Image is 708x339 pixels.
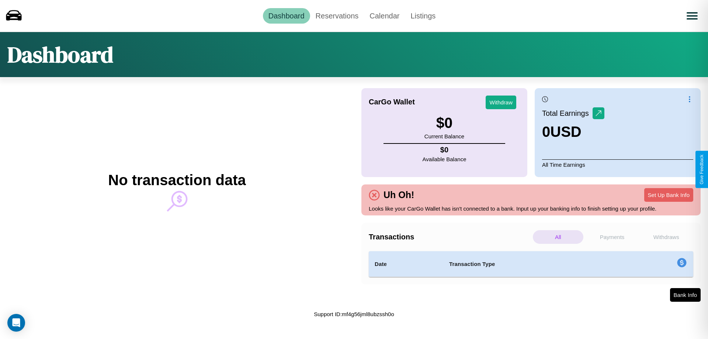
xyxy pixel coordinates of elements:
a: Dashboard [263,8,310,24]
h4: Date [375,260,437,269]
p: Total Earnings [542,107,593,120]
button: Set Up Bank Info [644,188,693,202]
button: Withdraw [486,96,516,109]
p: Support ID: mf4g56jml8ubzssh0o [314,309,394,319]
p: Current Balance [424,131,464,141]
h4: Transaction Type [449,260,617,269]
h1: Dashboard [7,39,113,70]
h4: $ 0 [423,146,466,154]
p: Withdraws [641,230,691,244]
h4: Transactions [369,233,531,241]
h4: CarGo Wallet [369,98,415,106]
button: Open menu [682,6,702,26]
div: Open Intercom Messenger [7,314,25,332]
h3: $ 0 [424,115,464,131]
a: Reservations [310,8,364,24]
p: All Time Earnings [542,159,693,170]
p: Looks like your CarGo Wallet has isn't connected to a bank. Input up your banking info to finish ... [369,204,693,214]
div: Give Feedback [699,155,704,184]
a: Listings [405,8,441,24]
h2: No transaction data [108,172,246,188]
p: Available Balance [423,154,466,164]
h4: Uh Oh! [380,190,418,200]
button: Bank Info [670,288,701,302]
a: Calendar [364,8,405,24]
p: All [533,230,583,244]
table: simple table [369,251,693,277]
p: Payments [587,230,638,244]
h3: 0 USD [542,124,604,140]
